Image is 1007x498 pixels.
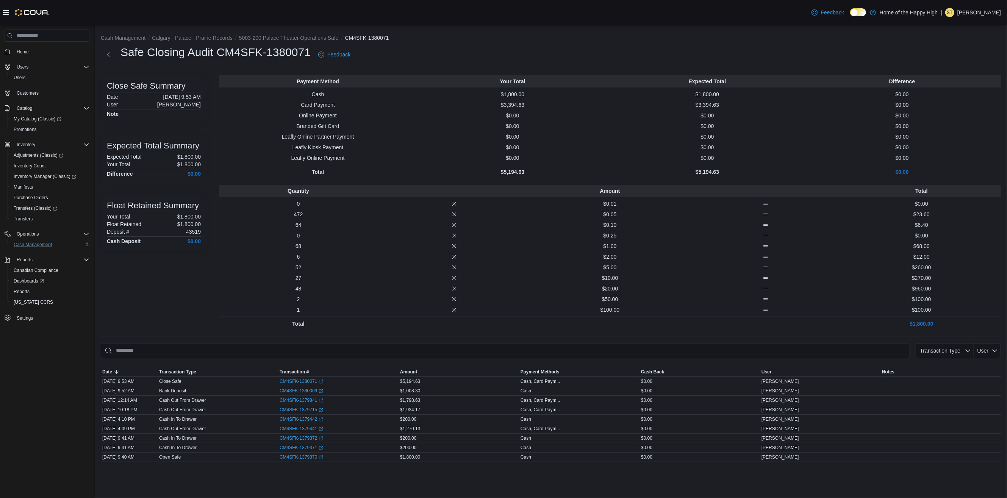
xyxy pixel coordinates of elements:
[417,133,608,141] p: $0.00
[107,101,118,108] h6: User
[14,152,63,158] span: Adjustments (Classic)
[222,306,375,314] p: 1
[806,133,998,141] p: $0.00
[533,285,686,292] p: $20.00
[533,306,686,314] p: $100.00
[222,221,375,229] p: 64
[159,454,181,460] p: Open Safe
[8,297,92,308] button: [US_STATE] CCRS
[611,144,803,151] p: $0.00
[11,287,89,296] span: Reports
[14,242,52,248] span: Cash Management
[11,266,89,275] span: Canadian Compliance
[533,221,686,229] p: $0.10
[280,445,323,451] a: CM4SFK-1379371External link
[762,435,799,441] span: [PERSON_NAME]
[159,369,196,375] span: Transaction Type
[521,407,560,413] div: Cash, Card Paym...
[11,298,89,307] span: Washington CCRS
[17,142,35,148] span: Inventory
[640,367,760,376] button: Cash Back
[400,407,420,413] span: $1,934.17
[101,343,910,358] input: This is a search bar. As you type, the results lower in the page will automatically filter.
[107,238,141,244] h4: Cash Deposit
[521,454,531,460] div: Cash
[762,369,772,375] span: User
[845,306,998,314] p: $100.00
[417,91,608,98] p: $1,800.00
[11,151,66,160] a: Adjustments (Classic)
[14,104,89,113] span: Catalog
[8,124,92,135] button: Promotions
[11,298,56,307] a: [US_STATE] CCRS
[521,397,560,403] div: Cash, Card Paym...
[399,367,519,376] button: Amount
[533,200,686,208] p: $0.01
[120,45,311,60] h1: Safe Closing Audit CM4SFK-1380071
[882,369,894,375] span: Notes
[11,276,89,286] span: Dashboards
[808,5,847,20] a: Feedback
[14,255,36,264] button: Reports
[102,369,112,375] span: Date
[400,426,420,432] span: $1,270.13
[845,232,998,239] p: $0.00
[11,193,89,202] span: Purchase Orders
[14,116,61,122] span: My Catalog (Classic)
[159,378,181,384] p: Close Safe
[101,424,158,433] div: [DATE] 4:09 PM
[222,253,375,261] p: 6
[11,276,47,286] a: Dashboards
[533,232,686,239] p: $0.25
[400,378,420,384] span: $5,194.63
[14,314,36,323] a: Settings
[641,426,652,432] span: $0.00
[17,90,39,96] span: Customers
[319,436,323,441] svg: External link
[14,89,42,98] a: Customers
[107,201,199,210] h3: Float Retained Summary
[533,264,686,271] p: $5.00
[177,161,201,167] p: $1,800.00
[8,150,92,161] a: Adjustments (Classic)
[11,73,28,82] a: Users
[806,91,998,98] p: $0.00
[533,274,686,282] p: $10.00
[880,367,1001,376] button: Notes
[107,161,130,167] h6: Your Total
[14,62,89,72] span: Users
[2,312,92,323] button: Settings
[762,416,799,422] span: [PERSON_NAME]
[107,81,186,91] h3: Close Safe Summary
[101,35,145,41] button: Cash Management
[159,397,206,403] p: Cash Out From Drawer
[280,378,323,384] a: CM4SFK-1380071External link
[101,367,158,376] button: Date
[14,267,58,273] span: Canadian Compliance
[11,183,36,192] a: Manifests
[916,343,974,358] button: Transaction Type
[521,378,560,384] div: Cash, Card Paym...
[163,94,201,100] p: [DATE] 9:53 AM
[521,416,531,422] div: Cash
[641,454,652,460] span: $0.00
[315,47,353,62] a: Feedback
[101,415,158,424] div: [DATE] 4:10 PM
[15,9,49,16] img: Cova
[11,73,89,82] span: Users
[11,114,89,123] span: My Catalog (Classic)
[521,369,560,375] span: Payment Methods
[14,140,38,149] button: Inventory
[14,216,33,222] span: Transfers
[11,161,89,170] span: Inventory Count
[2,139,92,150] button: Inventory
[177,221,201,227] p: $1,800.00
[107,214,130,220] h6: Your Total
[101,34,1001,43] nav: An example of EuiBreadcrumbs
[806,122,998,130] p: $0.00
[2,229,92,239] button: Operations
[400,397,420,403] span: $1,798.63
[107,94,118,100] h6: Date
[222,133,414,141] p: Leafly Online Partner Payment
[14,195,48,201] span: Purchase Orders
